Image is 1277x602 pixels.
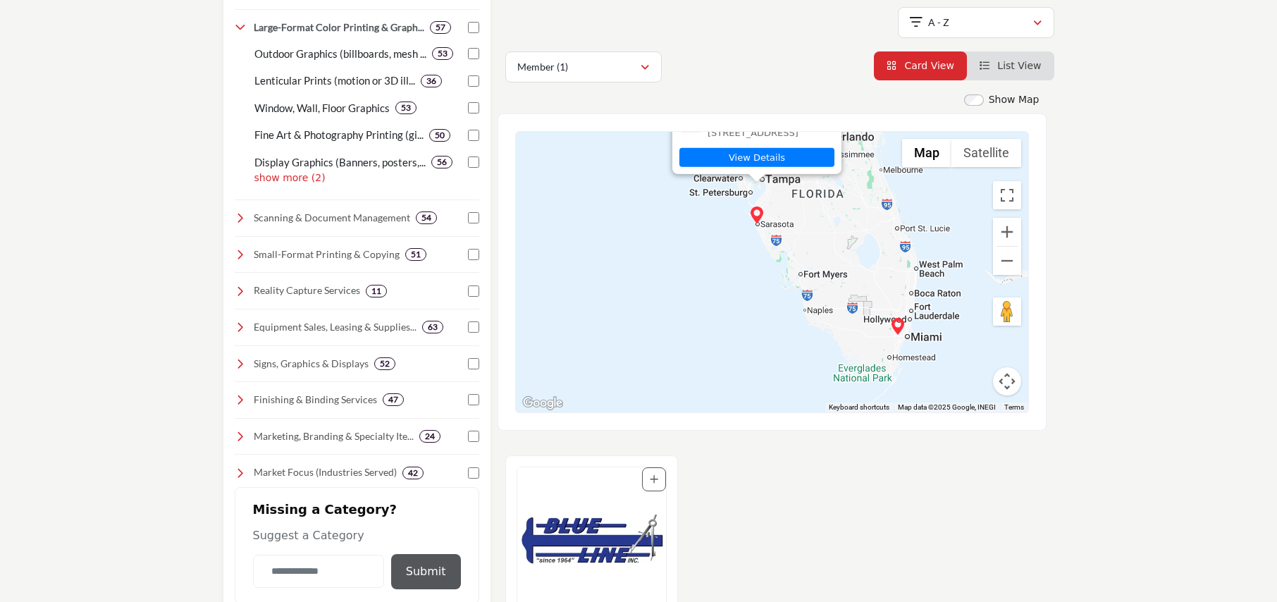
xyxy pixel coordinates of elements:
button: Toggle fullscreen view [993,181,1021,209]
div: Blue Line, Inc (HQ) [748,207,765,223]
h4: Marketing, Branding & Specialty Items: Design and creative services, marketing support, and speci... [254,429,414,443]
b: 47 [388,395,398,405]
div: 54 Results For Scanning & Document Management [416,211,437,224]
button: Drag Pegman onto the map to open Street View [993,297,1021,326]
button: A - Z [898,7,1054,38]
p: A - Z [928,16,949,30]
span: [STREET_ADDRESS] [708,127,798,137]
p: Member (1) [517,60,568,74]
li: List View [967,51,1054,80]
span: Suggest a Category [253,529,364,542]
h4: Signs, Graphics & Displays: Exterior/interior building signs, trade show booths, event displays, ... [254,357,369,371]
h4: Small-Format Printing & Copying: Professional printing for black and white and color document pri... [254,247,400,262]
input: Select Display Graphics (Banners, posters, mounted prints) checkbox [468,156,479,168]
b: 56 [437,157,447,167]
span: Map data ©2025 Google, INEGI [898,403,996,411]
li: Card View [874,51,967,80]
input: Select Market Focus (Industries Served) checkbox [468,467,479,479]
div: 53 Results For Outdoor Graphics (billboards, mesh banners, yard signs) [432,47,453,60]
input: Category Name [253,555,384,588]
input: Select Signs, Graphics & Displays checkbox [468,358,479,369]
label: Show Map [989,92,1040,107]
div: 57 Results For Large-Format Color Printing & Graphics [430,21,451,34]
h4: Large-Format Color Printing & Graphics: Banners, posters, vehicle wraps, and presentation graphics. [254,20,424,35]
p: Lenticular Prints (motion or 3D illusion): Lenticular Prints (motion or 3D illusion) [254,73,415,89]
input: Select Large-Format Color Printing & Graphics checkbox [468,22,479,33]
b: 54 [421,213,431,223]
button: Show satellite imagery [951,139,1021,167]
b: 50 [435,130,445,140]
button: Keyboard shortcuts [829,403,889,412]
a: View Card [887,60,954,71]
b: 53 [401,103,411,113]
input: Select Lenticular Prints (motion or 3D illusion) checkbox [468,75,479,87]
div: 11 Results For Reality Capture Services [366,285,387,297]
p: show more (2) [254,171,479,185]
b: 24 [425,431,435,441]
input: Select Fine Art & Photography Printing (giclee, canvas, etc.) checkbox [468,130,479,141]
input: Select Equipment Sales, Leasing & Supplies checkbox [468,321,479,333]
img: Google [519,394,566,412]
h4: Reality Capture Services: Laser scanning, BIM modeling, photogrammetry, 3D scanning, and other ad... [254,283,360,297]
a: View List [980,60,1042,71]
button: Submit [391,554,461,589]
a: Open this area in Google Maps (opens a new window) [519,394,566,412]
a: Terms (opens in new tab) [1004,403,1024,411]
input: Select Small-Format Printing & Copying checkbox [468,249,479,260]
h4: Equipment Sales, Leasing & Supplies: Equipment sales, leasing, service, and resale of plotters, s... [254,320,417,334]
h4: Finishing & Binding Services: Laminating, binding, folding, trimming, and other finishing touches... [254,393,377,407]
div: Blue Digital Corp. (HQ) [889,318,906,335]
b: 63 [428,322,438,332]
p: Window, Wall, Floor Graphics : Window and wall graphics for storefronts, offices, and retail envi... [254,100,390,116]
div: 24 Results For Marketing, Branding & Specialty Items [419,430,440,443]
a: Add To List [650,474,658,485]
input: Select Outdoor Graphics (billboards, mesh banners, yard signs) checkbox [468,48,479,59]
div: 56 Results For Display Graphics (Banners, posters, mounted prints) [431,156,452,168]
b: 42 [408,468,418,478]
h4: Scanning & Document Management: Digital conversion, archiving, indexing, secure storage, and stre... [254,211,410,225]
b: 53 [438,49,448,59]
h2: Missing a Category? [253,502,461,527]
input: Select Reality Capture Services checkbox [468,285,479,297]
div: 63 Results For Equipment Sales, Leasing & Supplies [422,321,443,333]
input: Select Marketing, Branding & Specialty Items checkbox [468,431,479,442]
input: Select Finishing & Binding Services checkbox [468,394,479,405]
button: Member (1) [505,51,662,82]
p: Outdoor Graphics (billboards, mesh banners, yard signs): Eye-catching banners, boards, and poster... [254,46,426,62]
b: 36 [426,76,436,86]
b: 51 [411,250,421,259]
button: Zoom out [993,247,1021,275]
img: Blue Line, Inc [680,110,701,131]
div: 51 Results For Small-Format Printing & Copying [405,248,426,261]
p: Display Graphics (Banners, posters, mounted prints): Full-color and black-and-white wide-format p... [254,154,426,171]
b: 57 [436,23,445,32]
span: Card View [904,60,954,71]
div: 47 Results For Finishing & Binding Services [383,393,404,406]
input: Select Scanning & Document Management checkbox [468,212,479,223]
button: Zoom in [993,218,1021,246]
p: Fine Art & Photography Printing (giclee, canvas, etc.): Fine Art & Photography Printing (giclee, ... [254,127,424,143]
input: Select Window, Wall, Floor Graphics checkbox [468,102,479,113]
div: 42 Results For Market Focus (Industries Served) [402,467,424,479]
h4: Market Focus (Industries Served): Tailored solutions for industries like architecture, constructi... [254,465,397,479]
button: Map camera controls [993,367,1021,395]
div: 53 Results For Window, Wall, Floor Graphics [395,102,417,114]
a: View Details [679,148,834,167]
span: List View [997,60,1041,71]
button: Show street map [902,139,951,167]
div: 50 Results For Fine Art & Photography Printing (giclee, canvas, etc.) [429,129,450,142]
div: 52 Results For Signs, Graphics & Displays [374,357,395,370]
div: 36 Results For Lenticular Prints (motion or 3D illusion) [421,75,442,87]
b: 52 [380,359,390,369]
b: 11 [371,286,381,296]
